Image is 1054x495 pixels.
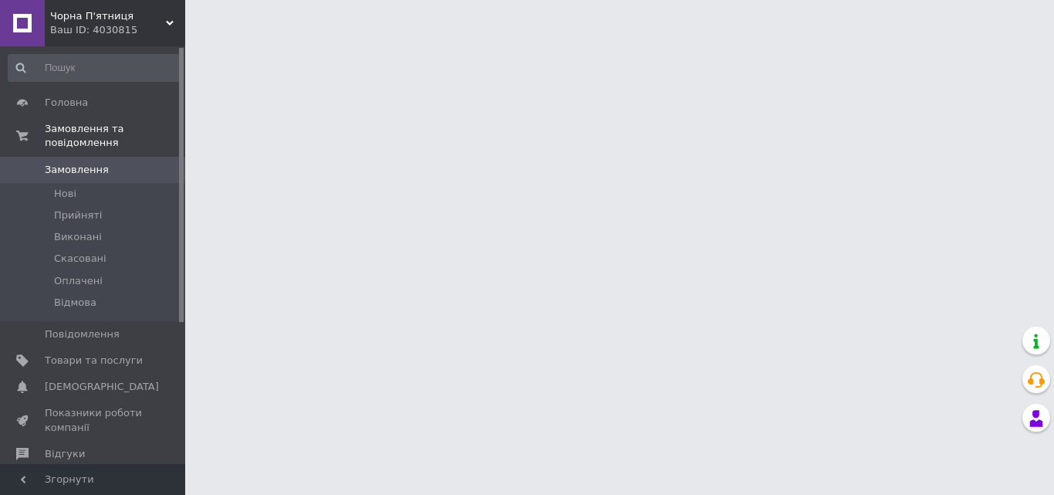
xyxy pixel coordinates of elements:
[50,9,166,23] span: Чорна П'ятниця
[45,327,120,341] span: Повідомлення
[54,274,103,288] span: Оплачені
[45,163,109,177] span: Замовлення
[45,122,185,150] span: Замовлення та повідомлення
[50,23,185,37] div: Ваш ID: 4030815
[54,230,102,244] span: Виконані
[54,296,96,310] span: Відмова
[45,380,159,394] span: [DEMOGRAPHIC_DATA]
[45,447,85,461] span: Відгуки
[45,354,143,368] span: Товари та послуги
[54,209,102,222] span: Прийняті
[45,406,143,434] span: Показники роботи компанії
[54,187,76,201] span: Нові
[45,96,88,110] span: Головна
[8,54,182,82] input: Пошук
[54,252,106,266] span: Скасовані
